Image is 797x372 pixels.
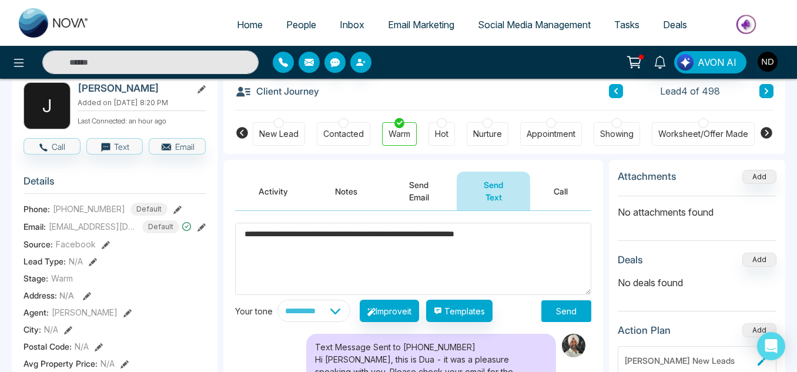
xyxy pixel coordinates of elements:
[698,55,736,69] span: AVON AI
[142,220,179,233] span: Default
[49,220,137,233] span: [EMAIL_ADDRESS][DOMAIN_NAME]
[235,172,312,210] button: Activity
[19,8,89,38] img: Nova CRM Logo
[478,19,591,31] span: Social Media Management
[674,51,746,73] button: AVON AI
[530,172,591,210] button: Call
[53,203,125,215] span: [PHONE_NUMBER]
[237,19,263,31] span: Home
[75,340,89,353] span: N/A
[259,128,299,140] div: New Lead
[24,357,98,370] span: Avg Property Price :
[24,323,41,336] span: City :
[24,138,81,155] button: Call
[69,255,83,267] span: N/A
[624,354,753,367] div: [PERSON_NAME] New Leads
[24,82,71,129] div: J
[149,138,206,155] button: Email
[24,272,48,284] span: Stage:
[658,128,748,140] div: Worksheet/Offer Made
[101,357,115,370] span: N/A
[24,220,46,233] span: Email:
[618,170,677,182] h3: Attachments
[527,128,575,140] div: Appointment
[286,19,316,31] span: People
[618,196,776,219] p: No attachments found
[51,272,73,284] span: Warm
[24,238,53,250] span: Source:
[235,82,319,100] h3: Client Journey
[340,19,364,31] span: Inbox
[663,19,687,31] span: Deals
[360,300,419,322] button: Improveit
[225,14,274,36] a: Home
[541,300,591,322] button: Send
[742,323,776,337] button: Add
[651,14,699,36] a: Deals
[328,14,376,36] a: Inbox
[660,84,720,98] span: Lead 4 of 498
[426,300,493,322] button: Templates
[742,170,776,184] button: Add
[602,14,651,36] a: Tasks
[618,276,776,290] p: No deals found
[705,11,790,38] img: Market-place.gif
[457,172,530,210] button: Send Text
[86,138,143,155] button: Text
[24,175,206,193] h3: Details
[78,82,187,94] h2: [PERSON_NAME]
[312,172,381,210] button: Notes
[235,305,277,317] div: Your tone
[24,255,66,267] span: Lead Type:
[389,128,410,140] div: Warm
[758,52,778,72] img: User Avatar
[78,98,206,108] p: Added on [DATE] 8:20 PM
[24,203,50,215] span: Phone:
[130,203,168,216] span: Default
[466,14,602,36] a: Social Media Management
[376,14,466,36] a: Email Marketing
[24,289,74,301] span: Address:
[677,54,694,71] img: Lead Flow
[618,254,643,266] h3: Deals
[59,290,74,300] span: N/A
[435,128,448,140] div: Hot
[742,171,776,181] span: Add
[274,14,328,36] a: People
[757,332,785,360] div: Open Intercom Messenger
[44,323,58,336] span: N/A
[24,306,49,319] span: Agent:
[618,324,671,336] h3: Action Plan
[24,340,72,353] span: Postal Code :
[381,172,457,210] button: Send Email
[56,238,96,250] span: Facebook
[52,306,118,319] span: [PERSON_NAME]
[388,19,454,31] span: Email Marketing
[473,128,502,140] div: Nurture
[600,128,634,140] div: Showing
[78,113,206,126] p: Last Connected: an hour ago
[562,334,585,357] img: Sender
[614,19,639,31] span: Tasks
[323,128,364,140] div: Contacted
[742,253,776,267] button: Add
